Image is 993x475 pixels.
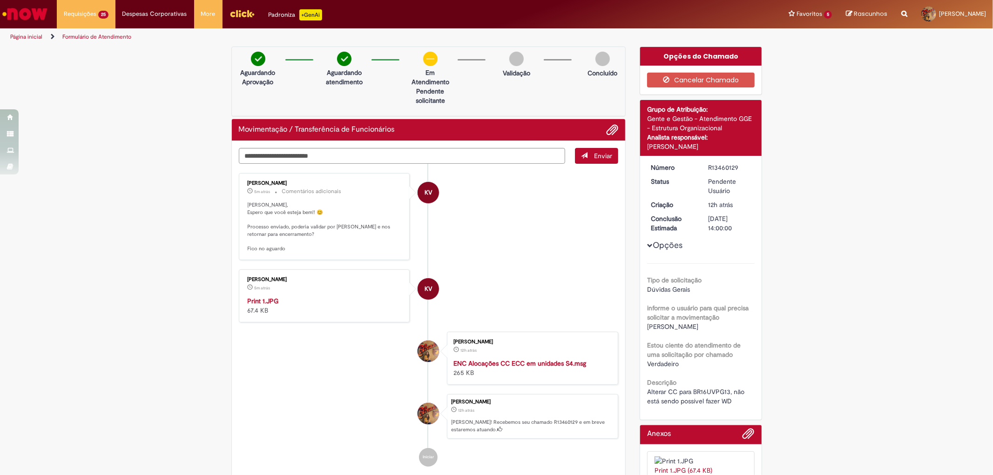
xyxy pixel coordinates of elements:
div: Gente e Gestão - Atendimento GGE - Estrutura Organizacional [647,114,755,133]
time: 29/08/2025 09:42:51 [255,285,270,291]
span: 12h atrás [460,348,477,353]
span: [PERSON_NAME] [939,10,986,18]
p: Aguardando Aprovação [236,68,281,87]
h2: Movimentação / Transferência de Funcionários Histórico de tíquete [239,126,395,134]
span: Rascunhos [854,9,887,18]
textarea: Digite sua mensagem aqui... [239,148,566,164]
a: ENC Alocações CC ECC em unidades S4.msg [453,359,586,368]
time: 28/08/2025 22:09:12 [708,201,733,209]
time: 29/08/2025 09:42:59 [255,189,270,194]
p: +GenAi [299,9,322,20]
div: Pendente Usuário [708,177,751,195]
div: Padroniza [269,9,322,20]
span: Alterar CC para BR16UVPG13, não está sendo possível fazer WD [647,388,746,405]
span: Enviar [594,152,612,160]
a: Página inicial [10,33,42,40]
div: 28/08/2025 22:09:12 [708,200,751,209]
p: Aguardando atendimento [322,68,367,87]
div: [PERSON_NAME] [647,142,755,151]
img: img-circle-grey.png [509,52,524,66]
dt: Criação [644,200,701,209]
button: Adicionar anexos [743,428,755,444]
span: Dúvidas Gerais [647,285,690,294]
img: check-circle-green.png [337,52,351,66]
button: Cancelar Chamado [647,73,755,87]
time: 28/08/2025 22:09:10 [460,348,477,353]
div: [PERSON_NAME] [248,181,403,186]
div: Analista responsável: [647,133,755,142]
img: circle-minus.png [423,52,438,66]
dt: Conclusão Estimada [644,214,701,233]
span: 25 [98,11,108,19]
ul: Trilhas de página [7,28,655,46]
div: Andressa Mayara Picolo Cardoso [418,403,439,424]
b: Tipo de solicitação [647,276,702,284]
h2: Anexos [647,430,671,438]
span: 5 [824,11,832,19]
span: [PERSON_NAME] [647,322,698,331]
div: Karine Vieira [418,278,439,300]
div: [PERSON_NAME] [451,399,613,405]
div: [DATE] 14:00:00 [708,214,751,233]
div: Andressa Mayara Picolo Cardoso [418,341,439,362]
span: Requisições [64,9,96,19]
span: 5m atrás [255,189,270,194]
span: More [201,9,216,19]
img: img-circle-grey.png [595,52,610,66]
a: Print 1.JPG [248,297,279,305]
a: Rascunhos [846,10,887,19]
div: [PERSON_NAME] [453,339,608,345]
b: informe o usuário para qual precisa solicitar a movimentação [647,304,749,321]
img: check-circle-green.png [251,52,265,66]
span: 5m atrás [255,285,270,291]
span: Despesas Corporativas [122,9,187,19]
div: R13460129 [708,163,751,172]
p: [PERSON_NAME], Espero que você esteja bem!! 😊 Processo enviado, poderia validar por [PERSON_NAME]... [248,201,403,253]
dt: Número [644,163,701,172]
p: Validação [503,68,530,78]
b: Descrição [647,378,676,387]
span: KV [425,181,432,204]
button: Adicionar anexos [606,124,618,136]
a: Formulário de Atendimento [62,33,131,40]
div: Grupo de Atribuição: [647,105,755,114]
p: Pendente solicitante [408,87,453,105]
p: [PERSON_NAME]! Recebemos seu chamado R13460129 e em breve estaremos atuando. [451,419,613,433]
div: 67.4 KB [248,296,403,315]
div: [PERSON_NAME] [248,277,403,282]
button: Enviar [575,148,618,164]
p: Concluído [588,68,617,78]
a: Print 1.JPG (67.4 KB) [655,466,712,475]
p: Em Atendimento [408,68,453,87]
div: 265 KB [453,359,608,377]
li: Andressa Mayara Picolo Cardoso [239,394,619,439]
span: KV [425,278,432,300]
small: Comentários adicionais [282,187,342,195]
b: Estou ciente do atendimento de uma solicitação por chamado [647,341,741,359]
div: Opções do Chamado [640,47,762,66]
span: 12h atrás [458,408,474,413]
img: Print 1.JPG [655,456,747,466]
span: Favoritos [797,9,822,19]
span: 12h atrás [708,201,733,209]
img: click_logo_yellow_360x200.png [230,7,255,20]
span: Verdadeiro [647,360,679,368]
div: Karine Vieira [418,182,439,203]
dt: Status [644,177,701,186]
img: ServiceNow [1,5,49,23]
time: 28/08/2025 22:09:12 [458,408,474,413]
